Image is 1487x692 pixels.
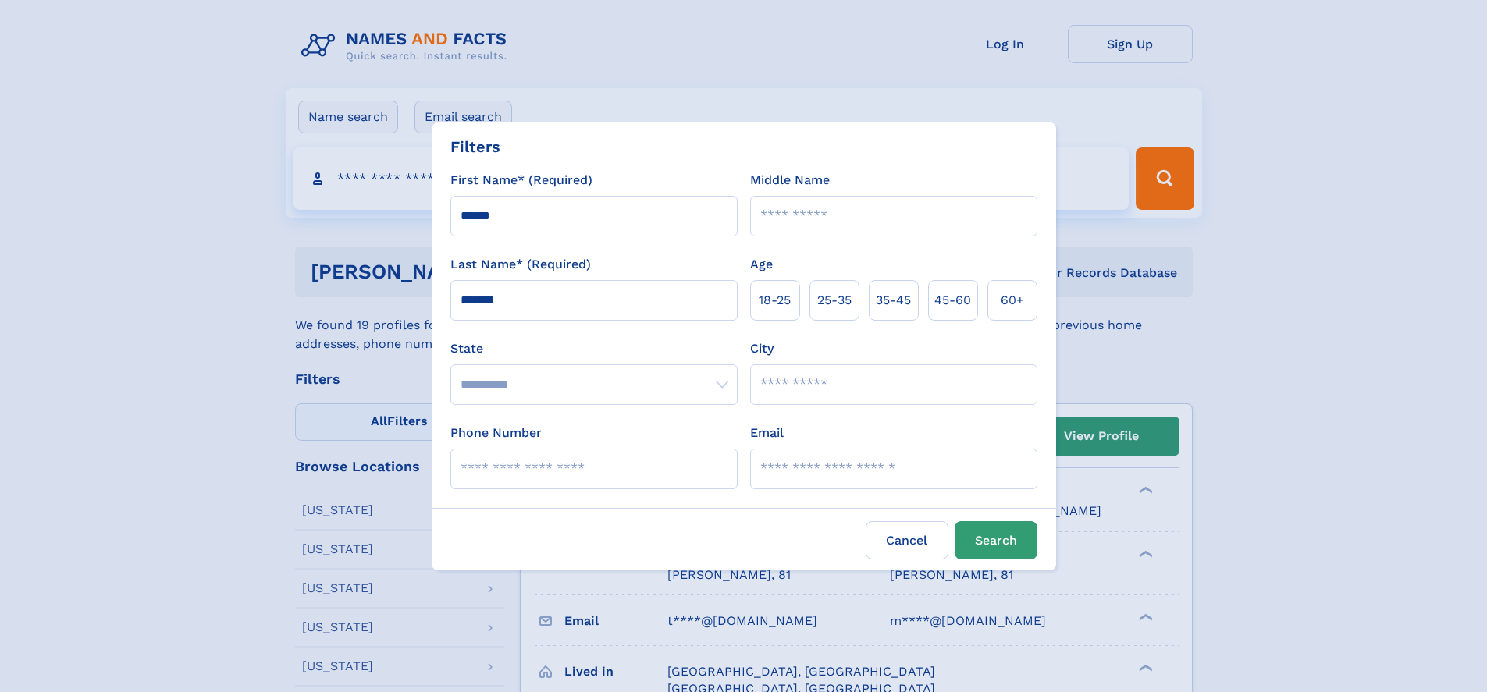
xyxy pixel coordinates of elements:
[817,291,852,310] span: 25‑35
[450,135,500,158] div: Filters
[750,424,784,442] label: Email
[750,339,774,358] label: City
[450,171,592,190] label: First Name* (Required)
[934,291,971,310] span: 45‑60
[759,291,791,310] span: 18‑25
[866,521,948,559] label: Cancel
[955,521,1037,559] button: Search
[450,255,591,274] label: Last Name* (Required)
[1001,291,1024,310] span: 60+
[450,424,542,442] label: Phone Number
[750,171,830,190] label: Middle Name
[450,339,738,358] label: State
[876,291,911,310] span: 35‑45
[750,255,773,274] label: Age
